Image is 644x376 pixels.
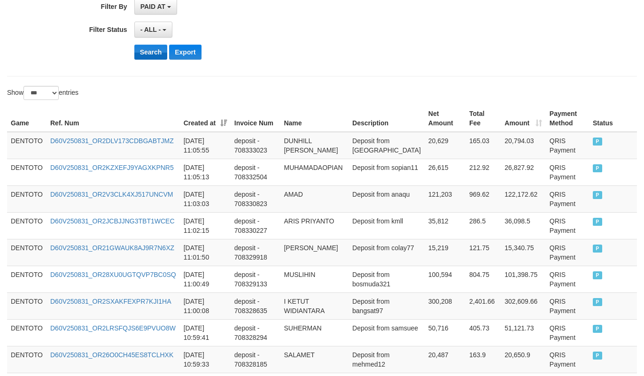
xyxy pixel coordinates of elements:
a: D60V250831_OR28XU0UGTQVP7BC0SQ [50,271,176,278]
span: PAID AT [140,3,165,10]
td: QRIS Payment [546,266,589,292]
td: 51,121.73 [501,319,546,346]
td: Deposit from samsuee [349,319,425,346]
td: 302,609.66 [501,292,546,319]
td: 20,794.03 [501,132,546,159]
td: Deposit from mehmed12 [349,346,425,373]
td: DENTOTO [7,132,47,159]
td: QRIS Payment [546,159,589,185]
td: DUNHILL [PERSON_NAME] [280,132,349,159]
td: ARIS PRIYANTO [280,212,349,239]
td: [DATE] 11:03:03 [180,185,231,212]
td: deposit - 708333023 [231,132,280,159]
span: PAID [593,245,602,253]
span: PAID [593,352,602,360]
td: MUSLIHIN [280,266,349,292]
th: Net Amount [425,105,466,132]
button: - ALL - [134,22,172,38]
td: Deposit from kmll [349,212,425,239]
td: 15,219 [425,239,466,266]
span: PAID [593,138,602,146]
td: QRIS Payment [546,212,589,239]
a: D60V250831_OR2KZXEFJ9YAGXKPNR5 [50,164,174,171]
span: PAID [593,298,602,306]
td: 20,650.9 [501,346,546,373]
span: PAID [593,164,602,172]
td: MUHAMADAOPIAN [280,159,349,185]
td: QRIS Payment [546,346,589,373]
select: Showentries [23,86,59,100]
th: Payment Method [546,105,589,132]
td: DENTOTO [7,239,47,266]
td: AMAD [280,185,349,212]
td: [DATE] 10:59:41 [180,319,231,346]
span: PAID [593,325,602,333]
span: PAID [593,218,602,226]
th: Total Fee [466,105,501,132]
td: 212.92 [466,159,501,185]
td: 163.9 [466,346,501,373]
a: D60V250831_OR2V3CLK4XJ517UNCVM [50,191,173,198]
td: QRIS Payment [546,292,589,319]
td: QRIS Payment [546,185,589,212]
td: 50,716 [425,319,466,346]
a: D60V250831_OR2JCBJJNG3TBT1WCEC [50,217,175,225]
th: Ref. Num [47,105,180,132]
span: - ALL - [140,26,161,33]
th: Invoice Num [231,105,280,132]
td: 121,203 [425,185,466,212]
label: Show entries [7,86,78,100]
th: Created at: activate to sort column ascending [180,105,231,132]
td: deposit - 708328185 [231,346,280,373]
td: SALAMET [280,346,349,373]
a: D60V250831_OR2LRSFQJS6E9PVUO8W [50,324,176,332]
td: 804.75 [466,266,501,292]
td: DENTOTO [7,212,47,239]
td: DENTOTO [7,319,47,346]
td: [DATE] 11:05:13 [180,159,231,185]
td: I KETUT WIDIANTARA [280,292,349,319]
th: Amount: activate to sort column ascending [501,105,546,132]
td: deposit - 708332504 [231,159,280,185]
span: PAID [593,191,602,199]
td: [DATE] 11:00:49 [180,266,231,292]
td: Deposit from [GEOGRAPHIC_DATA] [349,132,425,159]
td: 26,615 [425,159,466,185]
span: PAID [593,271,602,279]
td: 300,208 [425,292,466,319]
th: Name [280,105,349,132]
td: DENTOTO [7,159,47,185]
button: Search [134,45,168,60]
td: 15,340.75 [501,239,546,266]
td: 101,398.75 [501,266,546,292]
td: [PERSON_NAME] [280,239,349,266]
a: D60V250831_OR26O0CH45ES8TCLHXK [50,351,173,359]
a: D60V250831_OR2DLV173CDBGABTJMZ [50,137,174,145]
td: 35,812 [425,212,466,239]
td: deposit - 708328294 [231,319,280,346]
th: Status [589,105,637,132]
td: deposit - 708330823 [231,185,280,212]
td: 100,594 [425,266,466,292]
td: SUHERMAN [280,319,349,346]
td: 121.75 [466,239,501,266]
td: deposit - 708329918 [231,239,280,266]
td: 165.03 [466,132,501,159]
button: Export [169,45,201,60]
td: 969.62 [466,185,501,212]
td: DENTOTO [7,292,47,319]
td: 2,401.66 [466,292,501,319]
td: [DATE] 11:02:15 [180,212,231,239]
td: deposit - 708330227 [231,212,280,239]
td: [DATE] 11:00:08 [180,292,231,319]
td: 36,098.5 [501,212,546,239]
td: DENTOTO [7,266,47,292]
td: QRIS Payment [546,239,589,266]
td: [DATE] 10:59:33 [180,346,231,373]
th: Game [7,105,47,132]
td: 26,827.92 [501,159,546,185]
td: Deposit from bosmuda321 [349,266,425,292]
td: DENTOTO [7,185,47,212]
td: Deposit from colay77 [349,239,425,266]
td: Deposit from sopian11 [349,159,425,185]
